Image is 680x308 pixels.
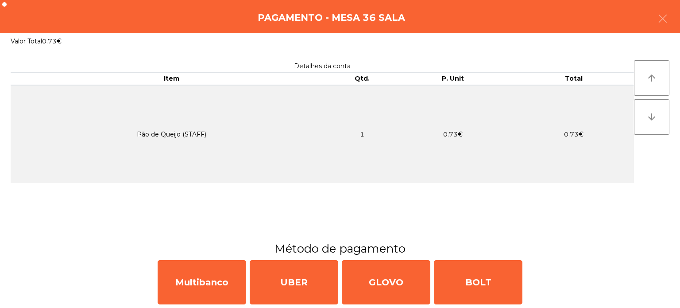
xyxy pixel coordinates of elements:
span: Detalhes da conta [294,62,351,70]
i: arrow_upward [646,73,657,83]
div: UBER [250,260,338,304]
div: Multibanco [158,260,246,304]
td: 1 [332,85,392,183]
i: arrow_downward [646,112,657,122]
h3: Método de pagamento [7,241,673,257]
button: arrow_downward [634,99,669,135]
th: P. Unit [392,73,513,85]
td: 0.73€ [392,85,513,183]
div: BOLT [434,260,522,304]
td: 0.73€ [513,85,634,183]
span: Valor Total [11,37,42,45]
th: Qtd. [332,73,392,85]
div: GLOVO [342,260,430,304]
h4: Pagamento - Mesa 36 Sala [258,11,405,24]
button: arrow_upward [634,60,669,96]
span: 0.73€ [42,37,62,45]
td: Pão de Queijo (STAFF) [11,85,332,183]
th: Total [513,73,634,85]
th: Item [11,73,332,85]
